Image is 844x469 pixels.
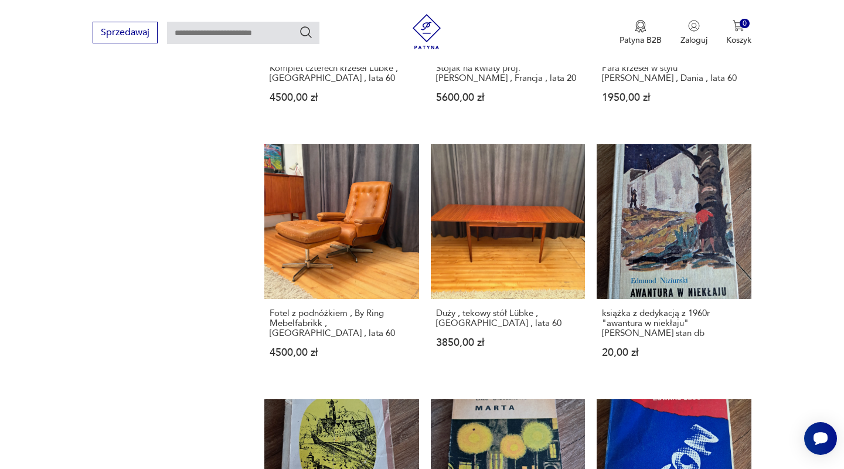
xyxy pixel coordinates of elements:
[431,144,585,380] a: Duży , tekowy stół Lübke , Niemcy , lata 60Duży , tekowy stół Lübke , [GEOGRAPHIC_DATA] , lata 60...
[270,93,413,103] p: 4500,00 zł
[93,22,158,43] button: Sprzedawaj
[409,14,444,49] img: Patyna - sklep z meblami i dekoracjami vintage
[602,348,746,358] p: 20,00 zł
[740,19,750,29] div: 0
[804,422,837,455] iframe: Smartsupp widget button
[597,144,751,380] a: książka z dedykacją z 1960r "awantura w niekłaju" Edmund Niziurski stan dbksiążka z dedykacją z 1...
[733,20,744,32] img: Ikona koszyka
[436,63,580,83] h3: Stojak na kwiaty proj. [PERSON_NAME] , Francja , lata 20
[620,20,662,46] button: Patyna B2B
[93,29,158,38] a: Sprzedawaj
[680,20,707,46] button: Zaloguj
[436,308,580,328] h3: Duży , tekowy stół Lübke , [GEOGRAPHIC_DATA] , lata 60
[680,35,707,46] p: Zaloguj
[299,25,313,39] button: Szukaj
[620,35,662,46] p: Patyna B2B
[688,20,700,32] img: Ikonka użytkownika
[602,63,746,83] h3: Para krzeseł w stylu [PERSON_NAME] , Dania , lata 60
[620,20,662,46] a: Ikona medaluPatyna B2B
[635,20,646,33] img: Ikona medalu
[436,338,580,348] p: 3850,00 zł
[436,93,580,103] p: 5600,00 zł
[270,308,413,338] h3: Fotel z podnóżkiem , By Ring Mebelfabrikk , [GEOGRAPHIC_DATA] , lata 60
[270,348,413,358] p: 4500,00 zł
[726,20,751,46] button: 0Koszyk
[602,93,746,103] p: 1950,00 zł
[270,63,413,83] h3: Komplet czterech krzeseł Lübke , [GEOGRAPHIC_DATA] , lata 60
[602,308,746,338] h3: książka z dedykacją z 1960r "awantura w niekłaju" [PERSON_NAME] stan db
[726,35,751,46] p: Koszyk
[264,144,418,380] a: Fotel z podnóżkiem , By Ring Mebelfabrikk , Norwegia , lata 60Fotel z podnóżkiem , By Ring Mebelf...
